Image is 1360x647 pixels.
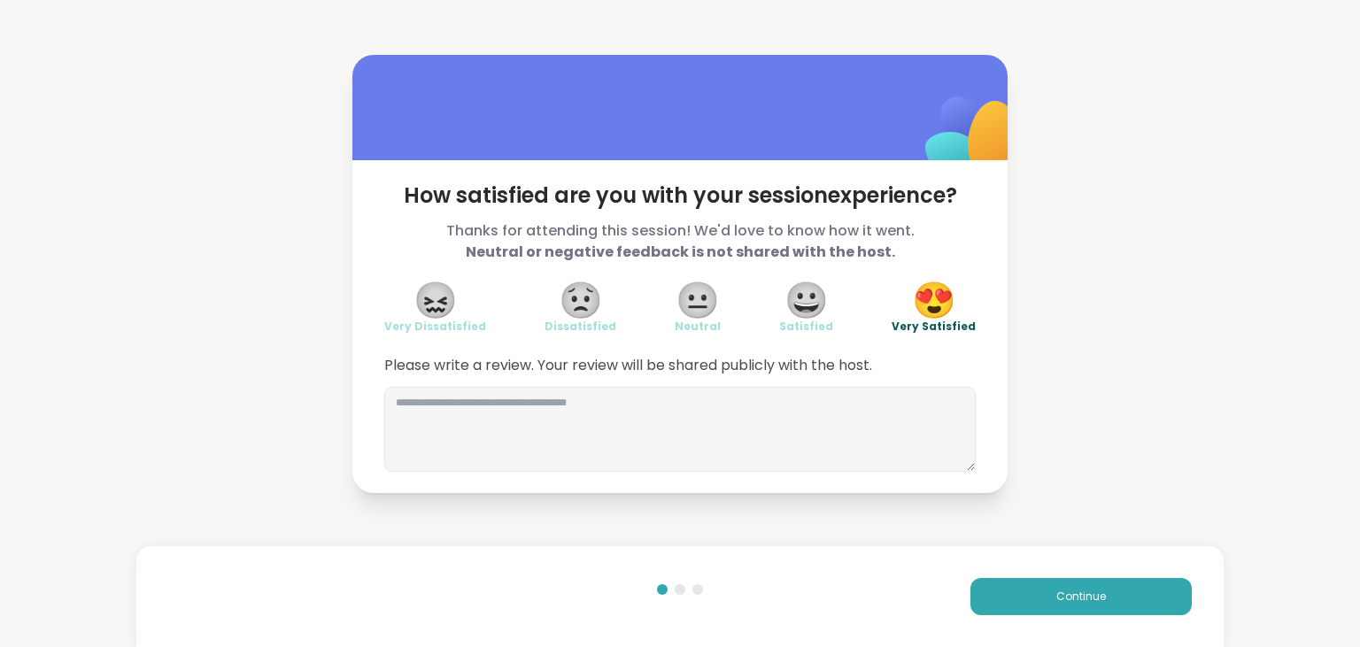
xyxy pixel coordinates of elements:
[384,181,976,210] span: How satisfied are you with your session experience?
[892,320,976,334] span: Very Satisfied
[884,50,1060,227] img: ShareWell Logomark
[784,284,829,316] span: 😀
[970,578,1192,615] button: Continue
[384,355,976,376] span: Please write a review. Your review will be shared publicly with the host.
[559,284,603,316] span: 😟
[675,320,721,334] span: Neutral
[676,284,720,316] span: 😐
[384,320,486,334] span: Very Dissatisfied
[413,284,458,316] span: 😖
[545,320,616,334] span: Dissatisfied
[779,320,833,334] span: Satisfied
[466,242,895,262] b: Neutral or negative feedback is not shared with the host.
[912,284,956,316] span: 😍
[1056,589,1106,605] span: Continue
[384,220,976,263] span: Thanks for attending this session! We'd love to know how it went.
